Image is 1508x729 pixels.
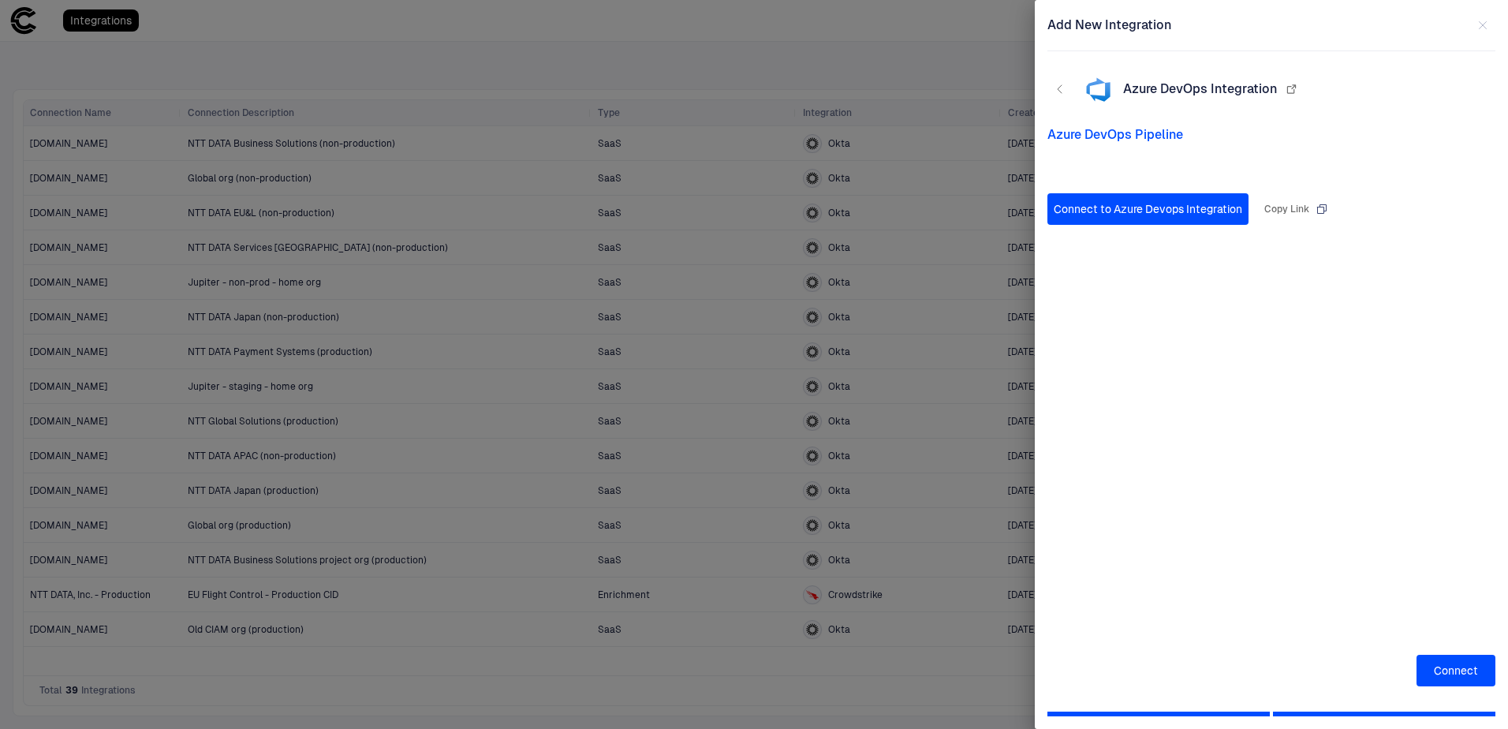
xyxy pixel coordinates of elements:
[1085,77,1110,102] div: Azure DevOps
[1047,17,1171,33] span: Add New Integration
[1417,655,1495,686] button: Connect
[1264,203,1328,215] div: Copy Link
[1123,81,1277,97] span: Azure DevOps Integration
[1047,193,1249,225] button: Connect to Azure Devops Integration
[1047,127,1495,143] span: Azure DevOps Pipeline
[1261,196,1331,222] button: Copy Link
